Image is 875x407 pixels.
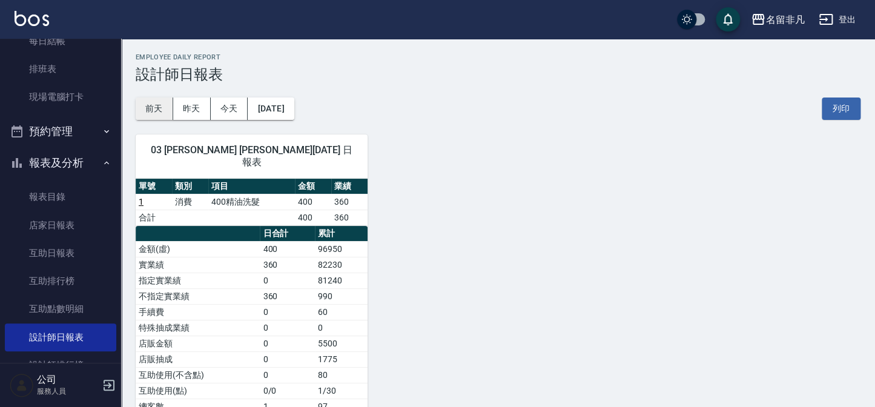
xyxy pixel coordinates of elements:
button: 前天 [136,98,173,120]
a: 互助點數明細 [5,295,116,323]
a: 店家日報表 [5,211,116,239]
td: 990 [315,288,368,304]
a: 設計師日報表 [5,323,116,351]
img: Logo [15,11,49,26]
td: 實業績 [136,257,260,273]
button: 登出 [814,8,860,31]
a: 1 [139,197,144,207]
a: 互助日報表 [5,239,116,267]
td: 0 [260,320,315,336]
td: 0 [260,304,315,320]
td: 96950 [315,241,368,257]
table: a dense table [136,179,368,226]
th: 項目 [208,179,294,194]
td: 合計 [136,210,172,225]
button: [DATE] [248,98,294,120]
td: 400精油洗髮 [208,194,294,210]
button: 今天 [211,98,248,120]
a: 報表目錄 [5,183,116,211]
td: 0 [260,367,315,383]
button: 昨天 [173,98,211,120]
th: 單號 [136,179,172,194]
th: 業績 [331,179,368,194]
th: 金額 [295,179,331,194]
h2: Employee Daily Report [136,53,860,61]
td: 360 [260,257,315,273]
span: 03 [PERSON_NAME] [PERSON_NAME][DATE] 日報表 [150,144,353,168]
h3: 設計師日報表 [136,66,860,83]
td: 0 [260,351,315,367]
td: 互助使用(點) [136,383,260,399]
th: 日合計 [260,226,315,242]
h5: 公司 [37,374,99,386]
div: 名留非凡 [765,12,804,27]
button: save [716,7,740,31]
button: 預約管理 [5,116,116,147]
td: 店販抽成 [136,351,260,367]
td: 指定實業績 [136,273,260,288]
td: 手續費 [136,304,260,320]
a: 互助排行榜 [5,267,116,295]
td: 金額(虛) [136,241,260,257]
td: 0 [260,273,315,288]
td: 81240 [315,273,368,288]
td: 82230 [315,257,368,273]
td: 80 [315,367,368,383]
td: 60 [315,304,368,320]
img: Person [10,373,34,397]
td: 1/30 [315,383,368,399]
a: 現場電腦打卡 [5,83,116,111]
button: 列印 [822,98,860,120]
button: 報表及分析 [5,147,116,179]
td: 360 [331,210,368,225]
td: 360 [331,194,368,210]
td: 互助使用(不含點) [136,367,260,383]
button: 名留非凡 [746,7,809,32]
td: 0 [315,320,368,336]
a: 排班表 [5,55,116,83]
td: 400 [260,241,315,257]
a: 設計師排行榜 [5,351,116,379]
td: 5500 [315,336,368,351]
td: 0/0 [260,383,315,399]
td: 360 [260,288,315,304]
td: 400 [295,194,331,210]
a: 每日結帳 [5,27,116,55]
th: 類別 [172,179,208,194]
td: 0 [260,336,315,351]
td: 400 [295,210,331,225]
p: 服務人員 [37,386,99,397]
td: 不指定實業績 [136,288,260,304]
td: 1775 [315,351,368,367]
th: 累計 [315,226,368,242]
td: 消費 [172,194,208,210]
td: 特殊抽成業績 [136,320,260,336]
td: 店販金額 [136,336,260,351]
